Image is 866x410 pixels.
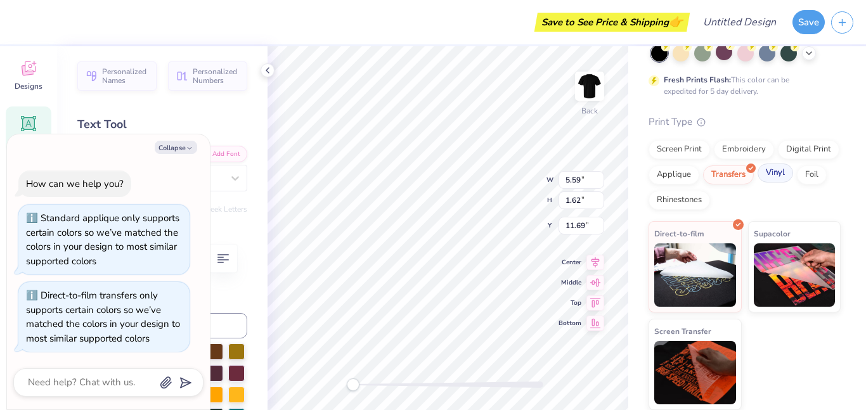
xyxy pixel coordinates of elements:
span: Center [559,257,581,267]
div: Applique [649,165,699,184]
span: Designs [15,81,42,91]
div: This color can be expedited for 5 day delivery. [664,74,820,97]
div: Embroidery [714,140,774,159]
button: Collapse [155,141,197,154]
div: Direct-to-film transfers only supports certain colors so we’ve matched the colors in your design ... [26,289,180,345]
div: Save to See Price & Shipping [538,13,687,32]
span: Supacolor [754,227,791,240]
button: Personalized Names [77,61,157,91]
div: How can we help you? [26,177,124,190]
span: Middle [559,278,581,288]
span: Personalized Names [102,67,149,85]
button: Save [792,10,825,34]
div: Print Type [649,115,841,129]
div: Transfers [703,165,754,184]
div: Back [581,105,598,117]
span: Top [559,298,581,308]
div: Standard applique only supports certain colors so we’ve matched the colors in your design to most... [26,212,179,267]
div: Digital Print [778,140,839,159]
button: Personalized Numbers [168,61,247,91]
img: Supacolor [754,243,836,307]
div: Text Tool [77,116,247,133]
div: Vinyl [758,163,793,183]
input: Untitled Design [693,10,786,35]
span: 👉 [669,14,683,29]
span: Personalized Numbers [193,67,240,85]
div: Rhinestones [649,191,710,210]
img: Screen Transfer [654,341,736,404]
strong: Fresh Prints Flash: [664,75,731,85]
span: Direct-to-film [654,227,704,240]
div: Foil [797,165,827,184]
span: Bottom [559,318,581,328]
img: Direct-to-film [654,243,736,307]
div: Screen Print [649,140,710,159]
div: Accessibility label [347,378,359,391]
span: Screen Transfer [654,324,711,338]
img: Back [577,74,602,99]
button: Add Font [195,146,247,162]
